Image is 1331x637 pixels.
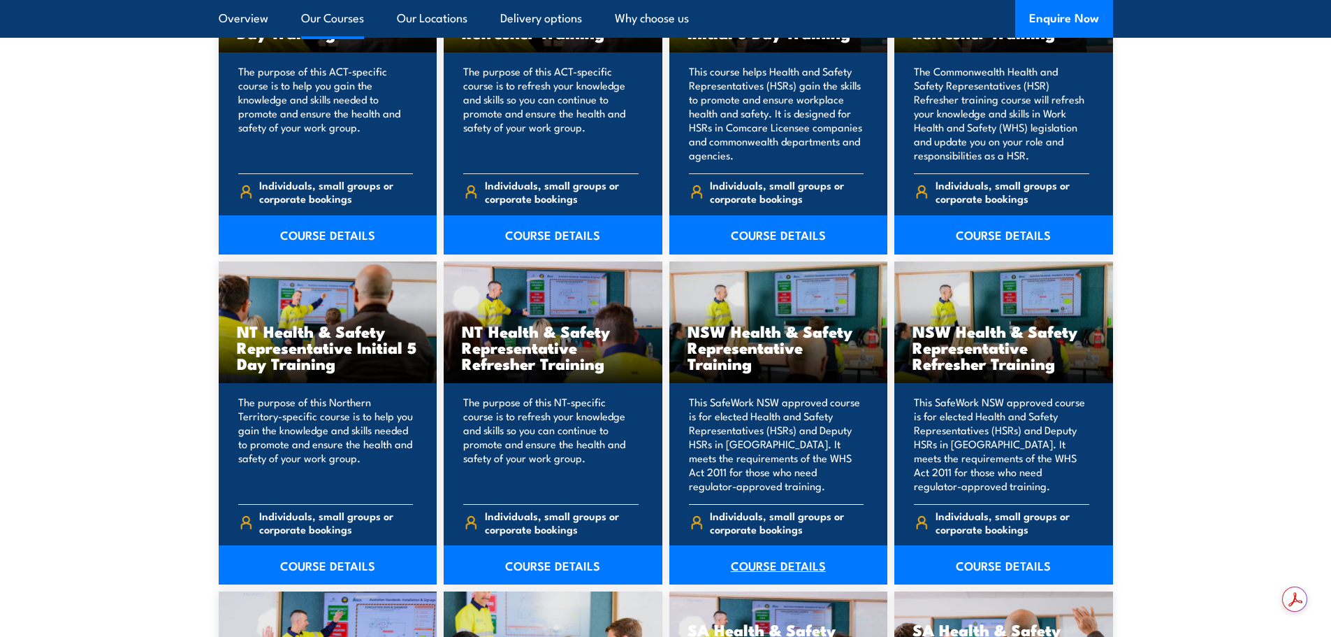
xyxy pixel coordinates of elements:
a: COURSE DETAILS [894,545,1113,585]
a: COURSE DETAILS [219,215,437,255]
a: COURSE DETAILS [669,215,888,255]
span: Individuals, small groups or corporate bookings [259,178,413,205]
p: The purpose of this Northern Territory-specific course is to help you gain the knowledge and skil... [238,395,414,493]
a: COURSE DETAILS [219,545,437,585]
h3: NT Health & Safety Representative Initial 5 Day Training [237,323,419,371]
h3: NSW Health & Safety Representative Training [688,323,870,371]
h3: NSW Health & Safety Representative Refresher Training [912,323,1095,371]
p: The purpose of this ACT-specific course is to help you gain the knowledge and skills needed to pr... [238,64,414,162]
p: The purpose of this NT-specific course is to refresh your knowledge and skills so you can continu... [463,395,639,493]
span: Individuals, small groups or corporate bookings [936,178,1089,205]
h3: NT Health & Safety Representative Refresher Training [462,323,644,371]
span: Individuals, small groups or corporate bookings [710,509,864,536]
a: COURSE DETAILS [669,545,888,585]
span: Individuals, small groups or corporate bookings [936,509,1089,536]
span: Individuals, small groups or corporate bookings [710,178,864,205]
span: Individuals, small groups or corporate bookings [259,509,413,536]
p: The purpose of this ACT-specific course is to refresh your knowledge and skills so you can contin... [463,64,639,162]
span: Individuals, small groups or corporate bookings [485,509,639,536]
a: COURSE DETAILS [444,545,662,585]
span: Individuals, small groups or corporate bookings [485,178,639,205]
p: The Commonwealth Health and Safety Representatives (HSR) Refresher training course will refresh y... [914,64,1089,162]
p: This SafeWork NSW approved course is for elected Health and Safety Representatives (HSRs) and Dep... [914,395,1089,493]
a: COURSE DETAILS [894,215,1113,255]
p: This course helps Health and Safety Representatives (HSRs) gain the skills to promote and ensure ... [689,64,864,162]
a: COURSE DETAILS [444,215,662,255]
p: This SafeWork NSW approved course is for elected Health and Safety Representatives (HSRs) and Dep... [689,395,864,493]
